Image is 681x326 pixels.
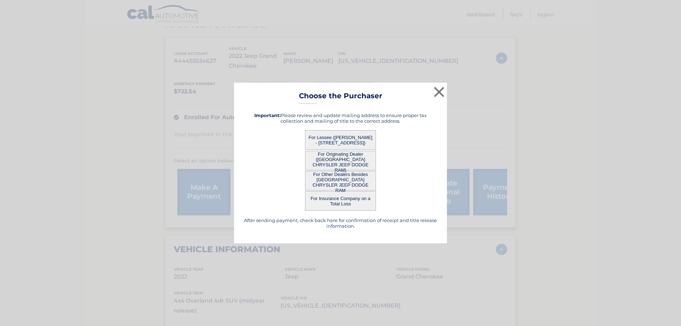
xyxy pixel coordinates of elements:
button: For Originating Dealer ([GEOGRAPHIC_DATA] CHRYSLER JEEP DODGE RAM) [305,151,376,170]
button: × [432,85,446,99]
h5: Please review and update mailing address to ensure proper tax collection and mailing of title to ... [243,112,438,124]
h5: After sending payment, check back here for confirmation of receipt and title release information. [243,217,438,229]
button: For Lessee ([PERSON_NAME] - [STREET_ADDRESS]) [305,130,376,150]
button: For Other Dealers Besides [GEOGRAPHIC_DATA] CHRYSLER JEEP DODGE RAM [305,171,376,190]
button: For Insurance Company on a Total Loss [305,191,376,211]
h3: Choose the Purchaser [299,92,382,104]
strong: Important: [254,112,281,118]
